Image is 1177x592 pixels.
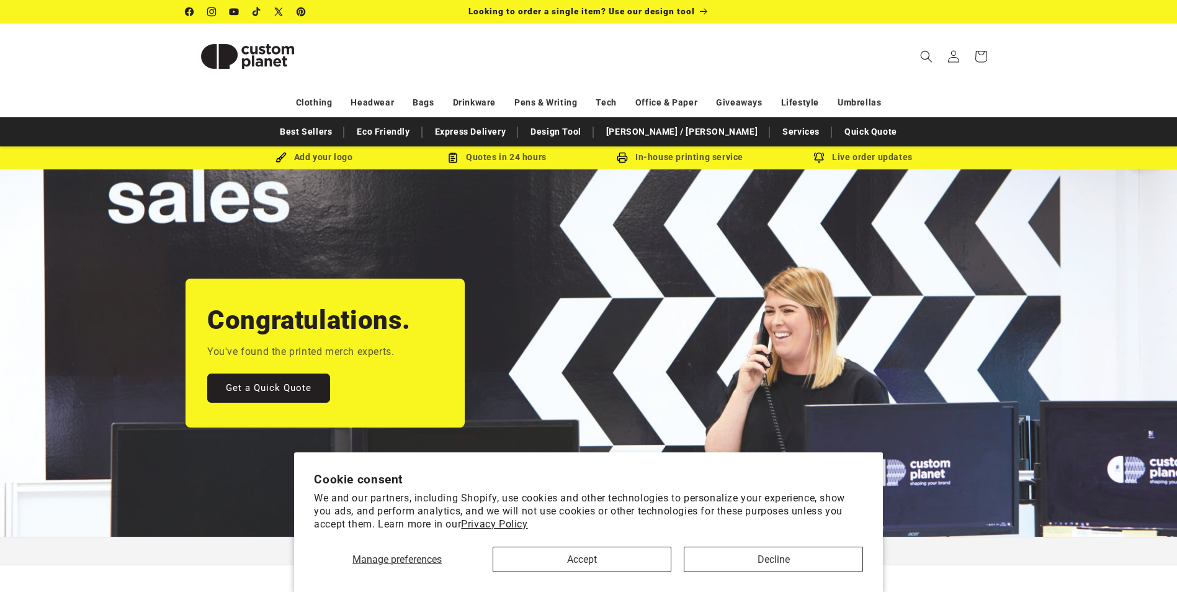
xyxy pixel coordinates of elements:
h2: Cookie consent [314,472,863,487]
button: Manage preferences [314,547,480,572]
a: Headwear [351,92,394,114]
a: Tech [596,92,616,114]
div: Quotes in 24 hours [406,150,589,165]
a: Drinkware [453,92,496,114]
img: Order Updates Icon [447,152,459,163]
span: Looking to order a single item? Use our design tool [468,6,695,16]
summary: Search [913,43,940,70]
p: You've found the printed merch experts. [207,343,394,361]
div: In-house printing service [589,150,772,165]
img: Custom Planet [186,29,310,84]
button: Accept [493,547,671,572]
a: Best Sellers [274,121,338,143]
a: Bags [413,92,434,114]
a: Lifestyle [781,92,819,114]
a: Umbrellas [838,92,881,114]
a: Quick Quote [838,121,903,143]
a: Office & Paper [635,92,697,114]
a: Services [776,121,826,143]
a: Design Tool [524,121,588,143]
span: Manage preferences [352,554,442,565]
img: In-house printing [617,152,628,163]
button: Decline [684,547,862,572]
p: We and our partners, including Shopify, use cookies and other technologies to personalize your ex... [314,492,863,531]
h2: Congratulations. [207,303,411,337]
a: Express Delivery [429,121,512,143]
a: Eco Friendly [351,121,416,143]
a: [PERSON_NAME] / [PERSON_NAME] [600,121,764,143]
a: Privacy Policy [461,518,527,530]
a: Pens & Writing [514,92,577,114]
a: Giveaways [716,92,762,114]
img: Order updates [813,152,825,163]
img: Brush Icon [275,152,287,163]
a: Clothing [296,92,333,114]
a: Get a Quick Quote [207,374,330,403]
div: Add your logo [223,150,406,165]
a: Custom Planet [181,24,314,89]
div: Live order updates [772,150,955,165]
